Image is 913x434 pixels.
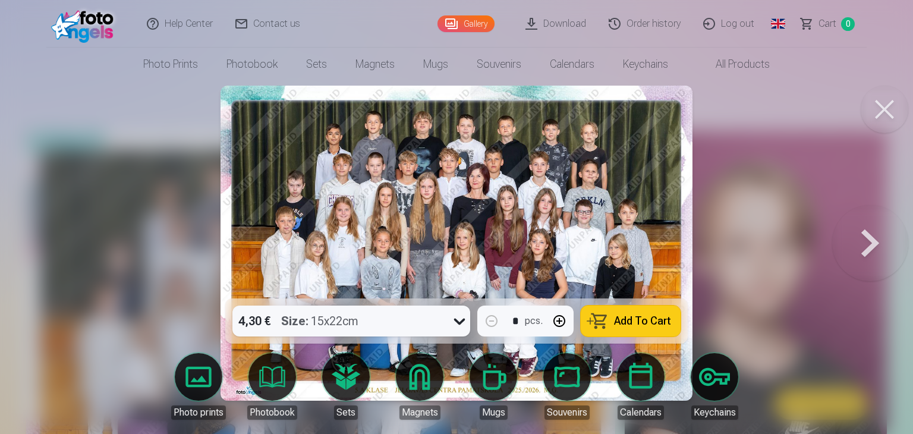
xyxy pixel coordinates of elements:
[607,353,674,420] a: Calendars
[691,405,738,420] div: Keychains
[399,405,440,420] div: Magnets
[480,405,508,420] div: Mugs
[681,353,748,420] a: Keychains
[609,48,682,81] a: Keychains
[581,306,681,336] button: Add To Cart
[614,316,671,326] span: Add To Cart
[281,306,358,336] div: 15x22cm
[334,405,358,420] div: Sets
[841,17,855,31] span: 0
[212,48,292,81] a: Photobook
[536,48,609,81] a: Calendars
[525,314,543,328] div: pcs.
[239,353,306,420] a: Photobook
[618,405,664,420] div: Calendars
[129,48,212,81] a: Photo prints
[232,306,276,336] div: 4,30 €
[409,48,462,81] a: Mugs
[544,405,590,420] div: Souvenirs
[818,17,836,31] span: Сart
[292,48,341,81] a: Sets
[247,405,297,420] div: Photobook
[281,313,308,329] strong: Size :
[313,353,379,420] a: Sets
[171,405,226,420] div: Photo prints
[51,5,119,43] img: /fa1
[437,15,495,32] a: Gallery
[386,353,453,420] a: Magnets
[341,48,409,81] a: Magnets
[534,353,600,420] a: Souvenirs
[682,48,784,81] a: All products
[462,48,536,81] a: Souvenirs
[460,353,527,420] a: Mugs
[165,353,232,420] a: Photo prints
